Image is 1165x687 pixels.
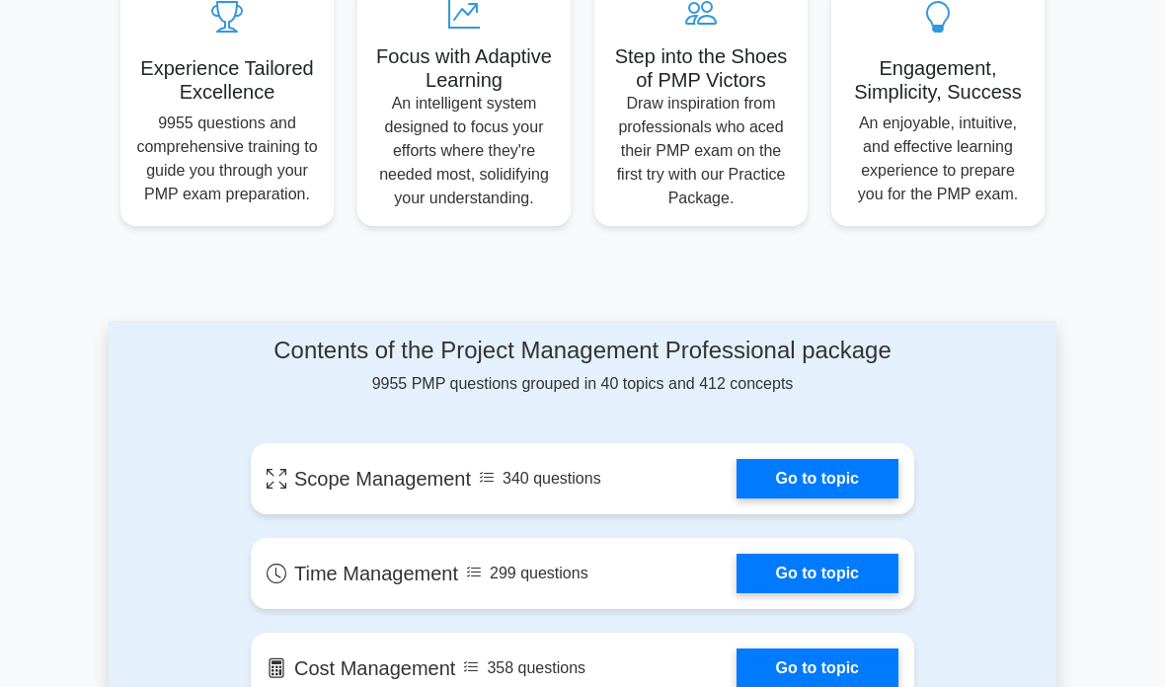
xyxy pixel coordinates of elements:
div: 9955 PMP questions grouped in 40 topics and 412 concepts [251,337,914,397]
h4: Contents of the Project Management Professional package [251,337,914,365]
h5: Step into the Shoes of PMP Victors [610,44,792,92]
p: Draw inspiration from professionals who aced their PMP exam on the first try with our Practice Pa... [610,92,792,210]
h5: Focus with Adaptive Learning [373,44,555,92]
h5: Engagement, Simplicity, Success [847,56,1029,104]
p: An enjoyable, intuitive, and effective learning experience to prepare you for the PMP exam. [847,112,1029,206]
p: 9955 questions and comprehensive training to guide you through your PMP exam preparation. [136,112,318,206]
a: Go to topic [737,554,898,593]
a: Go to topic [737,459,898,498]
p: An intelligent system designed to focus your efforts where they're needed most, solidifying your ... [373,92,555,210]
h5: Experience Tailored Excellence [136,56,318,104]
